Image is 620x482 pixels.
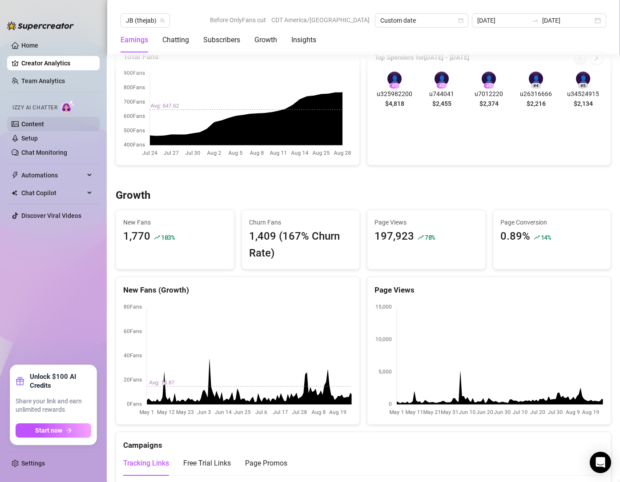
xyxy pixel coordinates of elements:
[542,16,593,25] input: End date
[271,13,370,27] span: CDT America/[GEOGRAPHIC_DATA]
[425,233,435,241] span: 78 %
[578,83,588,89] div: # 5
[21,168,85,182] span: Automations
[389,83,400,89] div: # 1
[12,104,57,112] span: Izzy AI Chatter
[21,56,93,70] a: Creator Analytics
[249,217,353,227] span: Churn Fans
[291,35,316,45] div: Insights
[7,21,74,30] img: logo-BBDzfeDw.svg
[183,458,231,469] div: Free Trial Links
[12,190,17,196] img: Chat Copilot
[254,35,277,45] div: Growth
[590,452,611,473] div: Open Intercom Messenger
[531,17,539,24] span: to
[121,35,148,45] div: Earnings
[123,217,227,227] span: New Fans
[21,460,45,467] a: Settings
[374,89,415,99] span: u325982200
[154,234,160,241] span: rise
[21,186,85,200] span: Chat Copilot
[161,233,175,241] span: 103 %
[21,77,65,84] a: Team Analytics
[66,427,72,434] span: arrow-right
[418,234,424,241] span: rise
[563,89,603,99] span: u34524915
[16,397,91,414] span: Share your link and earn unlimited rewards
[483,83,494,89] div: # 3
[477,16,528,25] input: Start date
[574,99,593,108] span: $2,134
[126,14,165,27] span: JB (thejab)
[249,228,353,261] div: 1,409 (167% Churn Rate)
[435,72,449,86] div: 👤
[469,89,509,99] span: u7012220
[210,13,266,27] span: Before OnlyFans cut
[387,72,402,86] div: 👤
[531,17,539,24] span: swap-right
[374,228,414,245] div: 197,923
[35,427,62,434] span: Start now
[21,212,81,219] a: Discover Viral Videos
[593,55,600,61] span: right
[576,72,590,86] div: 👤
[123,432,604,451] div: Campaigns
[374,52,469,63] article: Top Spenders for [DATE] - [DATE]
[16,423,91,438] button: Start nowarrow-right
[245,458,287,469] div: Page Promos
[500,217,604,227] span: Page Conversion
[123,51,352,63] div: Total Fans
[534,234,540,241] span: rise
[162,35,189,45] div: Chatting
[458,18,463,23] span: calendar
[527,99,546,108] span: $2,216
[123,284,352,296] div: New Fans (Growth)
[21,149,67,156] a: Chat Monitoring
[16,377,24,386] span: gift
[380,14,463,27] span: Custom date
[436,83,447,89] div: # 2
[116,189,150,203] h3: Growth
[422,89,462,99] span: u744041
[123,228,150,245] div: 1,770
[21,135,38,142] a: Setup
[30,372,91,390] strong: Unlock $100 AI Credits
[479,99,499,108] span: $2,374
[374,284,604,296] div: Page Views
[160,18,165,23] span: team
[529,72,543,86] div: 👤
[482,72,496,86] div: 👤
[21,42,38,49] a: Home
[61,100,75,113] img: AI Chatter
[374,217,478,227] span: Page Views
[203,35,240,45] div: Subscribers
[21,120,44,128] a: Content
[500,228,530,245] div: 0.89%
[432,99,451,108] span: $2,455
[531,83,541,89] div: # 4
[541,233,551,241] span: 14 %
[123,458,169,469] div: Tracking Links
[516,89,556,99] span: u26316666
[385,99,404,108] span: $4,818
[12,172,19,179] span: thunderbolt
